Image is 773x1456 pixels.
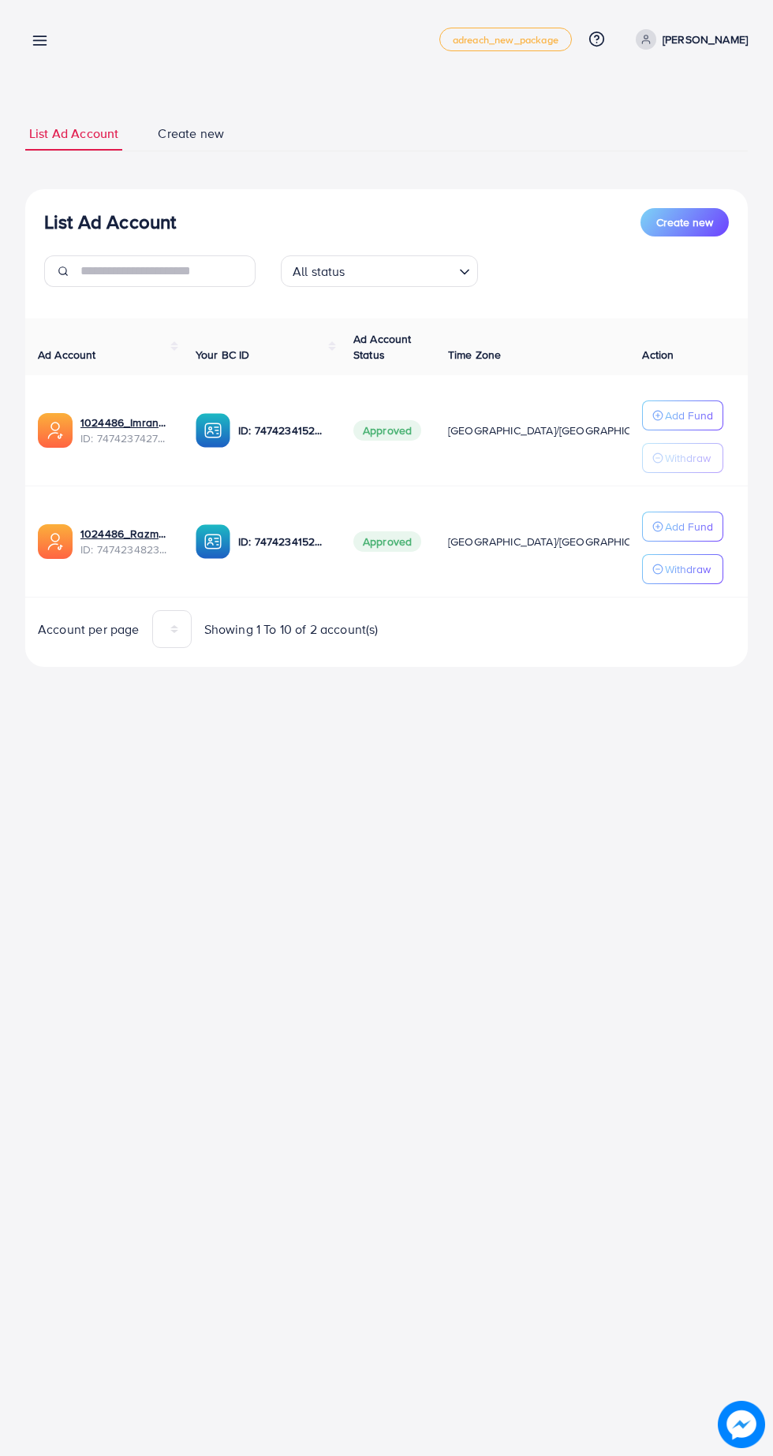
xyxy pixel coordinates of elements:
[642,512,723,542] button: Add Fund
[281,255,478,287] div: Search for option
[196,347,250,363] span: Your BC ID
[29,125,118,143] span: List Ad Account
[663,30,748,49] p: [PERSON_NAME]
[640,208,729,236] button: Create new
[80,526,170,542] a: 1024486_Razman_1740230915595
[44,210,176,233] h3: List Ad Account
[629,29,748,50] a: [PERSON_NAME]
[665,560,711,579] p: Withdraw
[204,620,379,639] span: Showing 1 To 10 of 2 account(s)
[642,443,723,473] button: Withdraw
[353,420,421,441] span: Approved
[453,35,558,45] span: adreach_new_package
[38,347,96,363] span: Ad Account
[718,1401,765,1448] img: image
[448,534,667,549] span: [GEOGRAPHIC_DATA]/[GEOGRAPHIC_DATA]
[238,532,328,551] p: ID: 7474234152863678481
[350,257,453,283] input: Search for option
[642,400,723,430] button: Add Fund
[80,542,170,557] span: ID: 7474234823184416769
[642,554,723,584] button: Withdraw
[38,413,73,448] img: ic-ads-acc.e4c84228.svg
[448,423,667,438] span: [GEOGRAPHIC_DATA]/[GEOGRAPHIC_DATA]
[665,449,711,467] p: Withdraw
[196,524,230,559] img: ic-ba-acc.ded83a64.svg
[289,260,349,283] span: All status
[353,531,421,552] span: Approved
[80,415,170,430] a: 1024486_Imran_1740231528988
[642,347,674,363] span: Action
[80,430,170,446] span: ID: 7474237427478233089
[353,331,412,363] span: Ad Account Status
[439,28,572,51] a: adreach_new_package
[665,406,713,425] p: Add Fund
[448,347,501,363] span: Time Zone
[665,517,713,536] p: Add Fund
[196,413,230,448] img: ic-ba-acc.ded83a64.svg
[80,526,170,558] div: <span class='underline'>1024486_Razman_1740230915595</span></br>7474234823184416769
[80,415,170,447] div: <span class='underline'>1024486_Imran_1740231528988</span></br>7474237427478233089
[158,125,224,143] span: Create new
[238,421,328,440] p: ID: 7474234152863678481
[38,524,73,559] img: ic-ads-acc.e4c84228.svg
[656,214,713,230] span: Create new
[38,620,140,639] span: Account per page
